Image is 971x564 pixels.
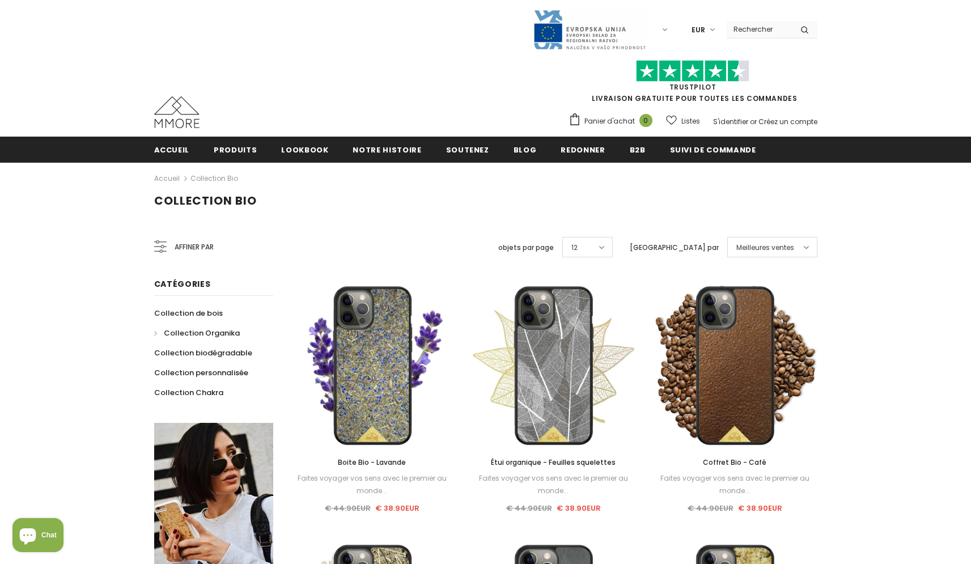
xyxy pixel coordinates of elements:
[164,328,240,338] span: Collection Organika
[446,145,489,155] span: soutenez
[639,114,652,127] span: 0
[154,303,223,323] a: Collection de bois
[375,503,419,514] span: € 38.90EUR
[561,145,605,155] span: Redonner
[290,472,455,497] div: Faites voyager vos sens avec le premier au monde...
[491,457,616,467] span: Étui organique - Feuilles squelettes
[214,145,257,155] span: Produits
[154,343,252,363] a: Collection biodégradable
[353,145,421,155] span: Notre histoire
[727,21,792,37] input: Search Site
[630,145,646,155] span: B2B
[154,172,180,185] a: Accueil
[736,242,794,253] span: Meilleures ventes
[533,9,646,50] img: Javni Razpis
[533,24,646,34] a: Javni Razpis
[471,472,635,497] div: Faites voyager vos sens avec le premier au monde...
[506,503,552,514] span: € 44.90EUR
[471,456,635,469] a: Étui organique - Feuilles squelettes
[281,137,328,162] a: Lookbook
[584,116,635,127] span: Panier d'achat
[758,117,817,126] a: Créez un compte
[692,24,705,36] span: EUR
[703,457,766,467] span: Coffret Bio - Café
[569,65,817,103] span: LIVRAISON GRATUITE POUR TOUTES LES COMMANDES
[738,503,782,514] span: € 38.90EUR
[681,116,700,127] span: Listes
[290,456,455,469] a: Boite Bio - Lavande
[190,173,238,183] a: Collection Bio
[498,242,554,253] label: objets par page
[154,308,223,319] span: Collection de bois
[571,242,578,253] span: 12
[281,145,328,155] span: Lookbook
[214,137,257,162] a: Produits
[154,145,190,155] span: Accueil
[630,137,646,162] a: B2B
[154,323,240,343] a: Collection Organika
[670,145,756,155] span: Suivi de commande
[353,137,421,162] a: Notre histoire
[446,137,489,162] a: soutenez
[154,383,223,402] a: Collection Chakra
[561,137,605,162] a: Redonner
[154,363,248,383] a: Collection personnalisée
[154,193,257,209] span: Collection Bio
[175,241,214,253] span: Affiner par
[154,278,211,290] span: Catégories
[636,60,749,82] img: Faites confiance aux étoiles pilotes
[669,82,716,92] a: TrustPilot
[652,456,817,469] a: Coffret Bio - Café
[713,117,748,126] a: S'identifier
[154,387,223,398] span: Collection Chakra
[688,503,733,514] span: € 44.90EUR
[670,137,756,162] a: Suivi de commande
[666,111,700,131] a: Listes
[514,145,537,155] span: Blog
[557,503,601,514] span: € 38.90EUR
[154,96,200,128] img: Cas MMORE
[154,347,252,358] span: Collection biodégradable
[9,518,67,555] inbox-online-store-chat: Shopify online store chat
[325,503,371,514] span: € 44.90EUR
[154,137,190,162] a: Accueil
[569,113,658,130] a: Panier d'achat 0
[630,242,719,253] label: [GEOGRAPHIC_DATA] par
[338,457,406,467] span: Boite Bio - Lavande
[514,137,537,162] a: Blog
[154,367,248,378] span: Collection personnalisée
[750,117,757,126] span: or
[652,472,817,497] div: Faites voyager vos sens avec le premier au monde...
